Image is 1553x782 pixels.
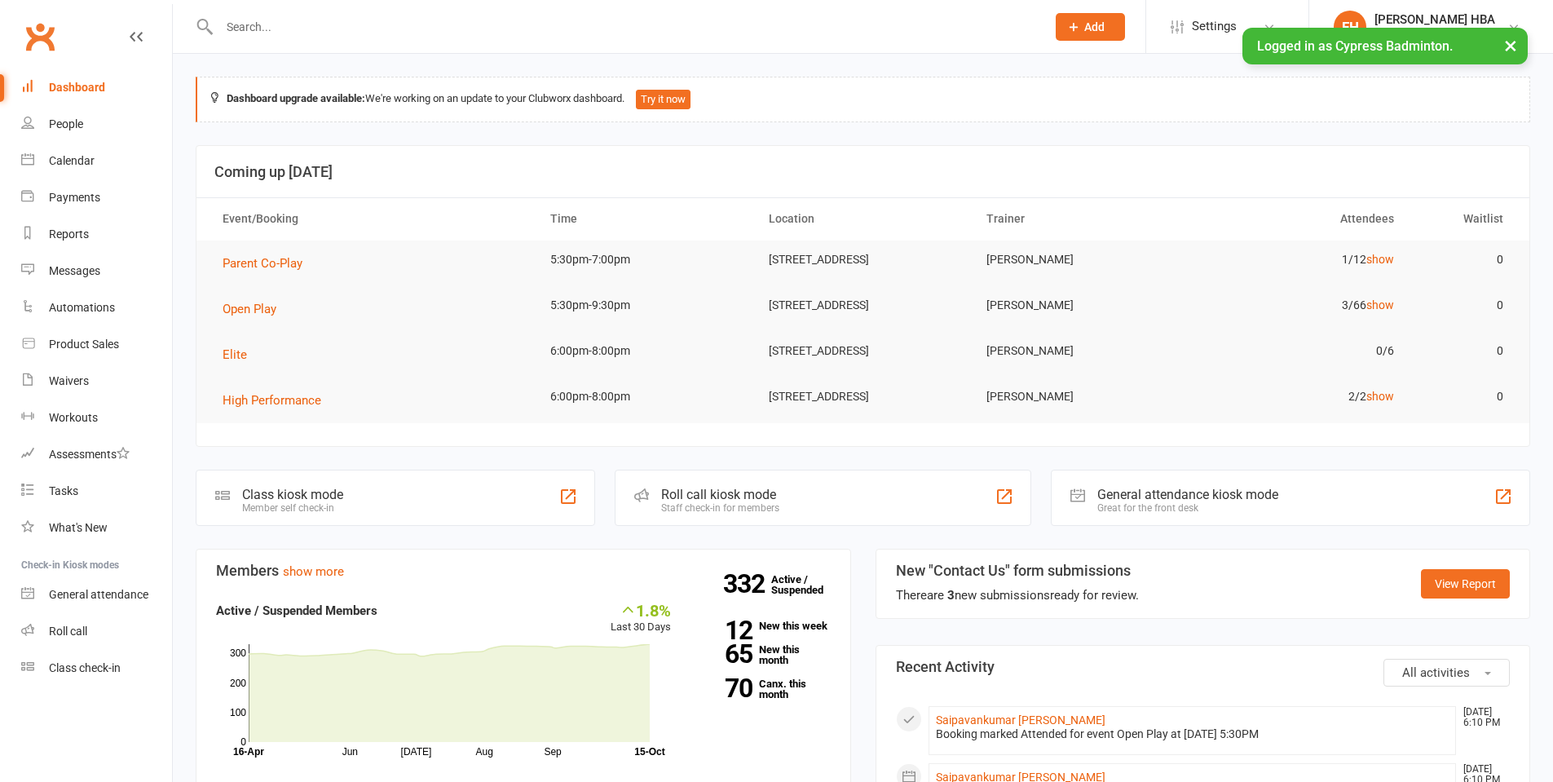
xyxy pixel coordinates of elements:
div: Class kiosk mode [242,487,343,502]
strong: Active / Suspended Members [216,603,377,618]
button: All activities [1383,659,1510,687]
div: Member self check-in [242,502,343,514]
a: 12New this week [695,621,831,631]
div: Payments [49,191,100,204]
a: People [21,106,172,143]
span: Logged in as Cypress Badminton. [1257,38,1453,54]
td: [PERSON_NAME] [972,241,1190,279]
div: Calendar [49,154,95,167]
div: Great for the front desk [1097,502,1278,514]
span: Elite [223,347,247,362]
a: 332Active / Suspended [771,562,843,607]
a: show more [283,564,344,579]
span: High Performance [223,393,321,408]
div: We're working on an update to your Clubworx dashboard. [196,77,1530,122]
td: 0 [1409,332,1518,370]
div: General attendance [49,588,148,601]
a: General attendance kiosk mode [21,577,172,613]
a: Waivers [21,363,172,400]
div: [PERSON_NAME] HBA [1374,12,1495,27]
div: Waivers [49,374,89,387]
button: Add [1056,13,1125,41]
th: Waitlist [1409,198,1518,240]
span: Settings [1192,8,1237,45]
div: Roll call kiosk mode [661,487,779,502]
h3: Recent Activity [896,659,1511,675]
a: Payments [21,179,172,216]
div: Tasks [49,484,78,497]
td: [STREET_ADDRESS] [754,378,973,416]
div: Dashboard [49,81,105,94]
a: Class kiosk mode [21,650,172,687]
a: View Report [1421,569,1510,599]
th: Trainer [972,198,1190,240]
td: 6:00pm-8:00pm [536,378,754,416]
a: Workouts [21,400,172,436]
button: Elite [223,345,258,364]
a: Reports [21,216,172,253]
td: [STREET_ADDRESS] [754,332,973,370]
a: What's New [21,510,172,546]
div: General attendance kiosk mode [1097,487,1278,502]
a: Automations [21,289,172,326]
th: Event/Booking [208,198,536,240]
span: Parent Co-Play [223,256,302,271]
div: Assessments [49,448,130,461]
a: show [1366,298,1394,311]
input: Search... [214,15,1035,38]
th: Attendees [1190,198,1409,240]
h3: Members [216,563,831,579]
a: show [1366,253,1394,266]
div: Last 30 Days [611,601,671,636]
th: Time [536,198,754,240]
div: Staff check-in for members [661,502,779,514]
strong: 332 [723,572,771,596]
a: show [1366,390,1394,403]
div: FH [1334,11,1366,43]
th: Location [754,198,973,240]
button: × [1496,28,1525,63]
td: 0 [1409,286,1518,325]
div: Cypress Badminton [1374,27,1495,42]
div: What's New [49,521,108,534]
div: Workouts [49,411,98,424]
strong: 3 [947,588,955,603]
div: There are new submissions ready for review. [896,585,1139,605]
div: Automations [49,301,115,314]
div: People [49,117,83,130]
strong: Dashboard upgrade available: [227,92,365,104]
button: High Performance [223,391,333,410]
strong: 70 [695,676,752,700]
span: Add [1084,20,1105,33]
td: [STREET_ADDRESS] [754,241,973,279]
a: 70Canx. this month [695,678,831,700]
a: Messages [21,253,172,289]
td: 1/12 [1190,241,1409,279]
div: Class check-in [49,661,121,674]
a: Roll call [21,613,172,650]
a: Saipavankumar [PERSON_NAME] [936,714,1105,727]
div: Roll call [49,625,87,638]
td: 3/66 [1190,286,1409,325]
button: Try it now [636,90,690,109]
div: Reports [49,228,89,241]
td: [STREET_ADDRESS] [754,286,973,325]
td: [PERSON_NAME] [972,286,1190,325]
strong: 12 [695,618,752,643]
div: Messages [49,264,100,277]
td: 0/6 [1190,332,1409,370]
h3: Coming up [DATE] [214,164,1511,180]
button: Open Play [223,299,288,319]
td: 0 [1409,378,1518,416]
h3: New "Contact Us" form submissions [896,563,1139,579]
a: Assessments [21,436,172,473]
td: [PERSON_NAME] [972,378,1190,416]
span: Open Play [223,302,276,316]
div: Booking marked Attended for event Open Play at [DATE] 5:30PM [936,727,1449,741]
a: Calendar [21,143,172,179]
a: Product Sales [21,326,172,363]
a: Clubworx [20,16,60,57]
strong: 65 [695,642,752,666]
button: Parent Co-Play [223,254,314,273]
td: 2/2 [1190,378,1409,416]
